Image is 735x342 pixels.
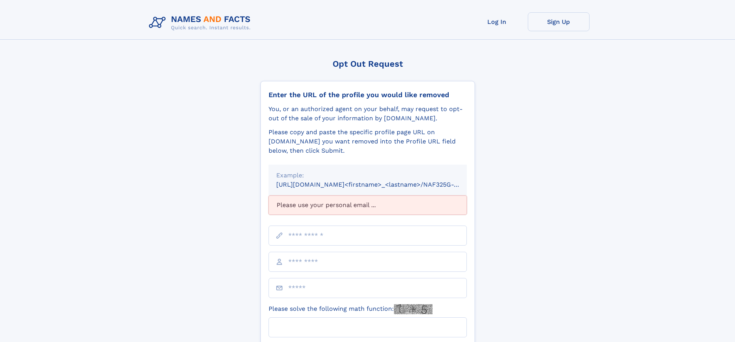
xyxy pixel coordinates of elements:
small: [URL][DOMAIN_NAME]<firstname>_<lastname>/NAF325G-xxxxxxxx [276,181,482,188]
div: Please use your personal email ... [269,195,467,215]
a: Sign Up [528,12,590,31]
div: You, or an authorized agent on your behalf, may request to opt-out of the sale of your informatio... [269,104,467,123]
div: Opt Out Request [260,59,475,69]
div: Enter the URL of the profile you would like removed [269,91,467,99]
a: Log In [466,12,528,31]
img: Logo Names and Facts [146,12,257,33]
label: Please solve the following math function: [269,304,433,314]
div: Example: [276,171,459,180]
div: Please copy and paste the specific profile page URL on [DOMAIN_NAME] you want removed into the Pr... [269,128,467,155]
